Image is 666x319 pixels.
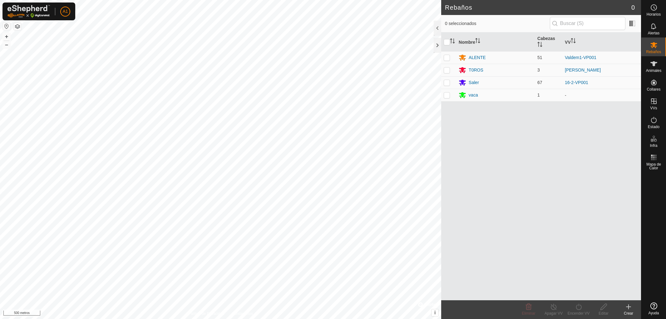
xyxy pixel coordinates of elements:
font: Encender VV [568,311,590,316]
a: [PERSON_NAME] [565,67,601,72]
button: – [3,41,10,48]
a: 16-2-VP001 [565,80,588,85]
font: A1 [62,9,68,14]
font: - [565,93,566,98]
font: 51 [537,55,542,60]
font: Eliminar [522,311,535,316]
font: T0ROS [469,67,483,72]
font: Collares [647,87,660,92]
font: Mapa de Calor [646,162,661,170]
button: i [432,309,438,316]
font: i [434,310,436,315]
font: Cabezas [537,36,555,41]
a: Contáctenos [232,311,253,317]
a: Política de Privacidad [188,311,224,317]
font: Contáctenos [232,312,253,316]
button: + [3,33,10,40]
font: Alertas [648,31,659,35]
font: 0 seleccionados [445,21,476,26]
a: Valdem1-VP001 [565,55,596,60]
button: Restablecer Mapa [3,22,10,30]
font: – [5,41,8,48]
font: Rebaños [646,50,661,54]
font: Editar [599,311,608,316]
p-sorticon: Activar para ordenar [571,39,576,44]
font: ALENTE [469,55,486,60]
font: Estado [648,125,659,129]
font: Nombre [459,39,475,44]
font: 0 [631,4,635,11]
font: Infra [650,143,657,148]
font: Política de Privacidad [188,312,224,316]
font: 67 [537,80,542,85]
font: Ayuda [649,311,659,315]
font: Animales [646,68,661,73]
font: Saler [469,80,479,85]
button: Capas del Mapa [14,23,21,30]
font: VV [565,39,571,44]
p-sorticon: Activar para ordenar [475,39,480,44]
input: Buscar (S) [550,17,625,30]
font: Crear [624,311,633,316]
font: VVs [650,106,657,110]
font: Apagar VV [545,311,563,316]
font: vaca [469,92,478,97]
p-sorticon: Activar para ordenar [450,39,455,44]
font: + [5,33,8,40]
p-sorticon: Activar para ordenar [537,43,542,48]
font: Horarios [647,12,661,17]
font: 3 [537,67,540,72]
font: Rebaños [445,4,472,11]
img: Logotipo de Gallagher [7,5,50,18]
a: Ayuda [641,300,666,317]
font: 1 [537,92,540,97]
